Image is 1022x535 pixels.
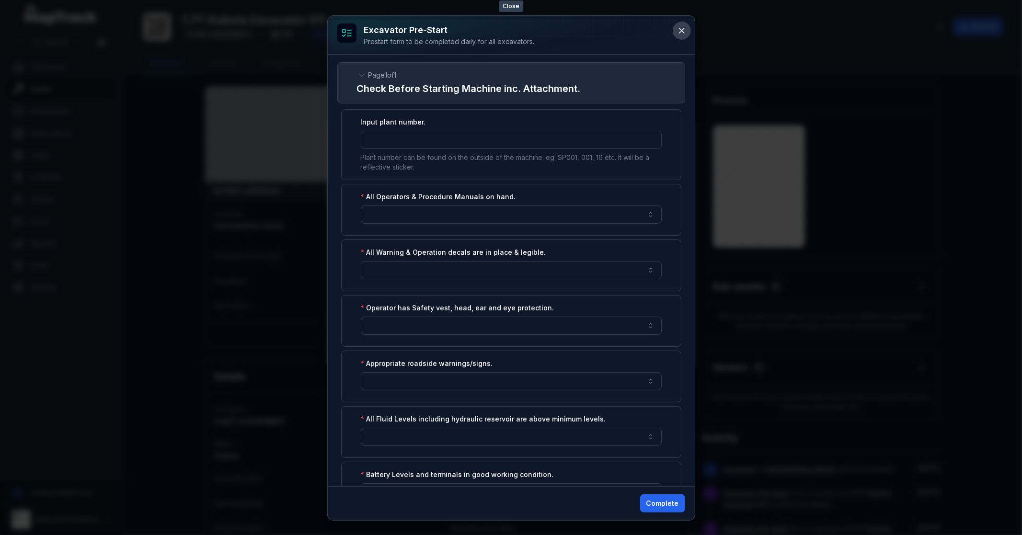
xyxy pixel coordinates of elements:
span: Close [499,0,523,12]
input: :r30v:-form-item-label [361,428,662,446]
p: Plant number can be found on the outside of the machine. eg. SP001, 001, 16 etc. It will be a ref... [361,153,662,172]
label: All Operators & Procedure Manuals on hand. [361,192,516,202]
input: :r30n:-form-item-label [361,317,662,335]
label: Operator has Safety vest, head, ear and eye protection. [361,303,554,313]
input: :r30e:-form-item-label [361,131,662,149]
div: Prestart form to be completed daily for all excavators. [364,37,535,46]
input: :r30r:-form-item-label [361,372,662,390]
input: :r30f:-form-item-label [361,205,662,224]
span: Page 1 of 1 [368,70,397,80]
label: Appropriate roadside warnings/signs. [361,359,493,368]
label: All Fluid Levels including hydraulic reservoir are above minimum levels. [361,414,606,424]
label: All Warning & Operation decals are in place & legible. [361,248,546,257]
input: :r313:-form-item-label [361,483,662,501]
label: Battery Levels and terminals in good working condition. [361,470,554,479]
h3: Excavator Pre-Start [364,23,535,37]
h2: Check Before Starting Machine inc. Attachment. [357,82,666,95]
input: :r30j:-form-item-label [361,261,662,279]
button: Complete [640,494,685,512]
label: Input plant number. [361,117,426,127]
